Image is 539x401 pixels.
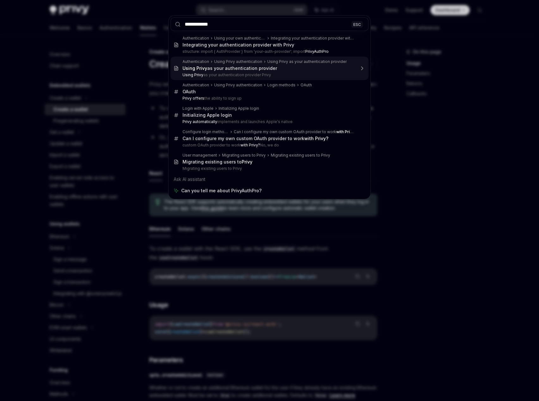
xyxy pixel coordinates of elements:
div: OAuth [183,89,196,95]
div: Integrating your authentication provider with Privy [183,42,294,48]
p: custom OAuth provider to work No, we do [183,143,355,148]
b: Privy automatically [183,119,217,124]
div: OAuth [300,83,312,88]
b: with Privy? [240,143,260,147]
p: Migrating existing users to Privy [183,166,355,171]
div: Configure login methods [183,129,229,134]
div: Using Privy authentication [214,59,262,64]
b: Privy offers [183,96,204,101]
div: Login methods [267,83,295,88]
b: Using Privy [183,65,207,71]
div: Using Privy as your authentication provider [267,59,347,64]
div: Using Privy authentication [214,83,262,88]
div: Using your own authentication [214,36,266,41]
div: Initializing Apple login [219,106,259,111]
div: Authentication [183,59,209,64]
b: PrivyAuthPro [305,49,329,54]
p: implements and launches Apple's native [183,119,355,124]
b: Using Privy [183,72,203,77]
div: Can I configure my own custom OAuth provider to work [234,129,355,134]
div: as your authentication provider [183,65,277,71]
div: Authentication [183,36,209,41]
p: structure: import { AuthProvider } from 'your-auth-provider'; import [183,49,355,54]
div: Ask AI assistant [170,174,369,185]
b: with Privy? [336,129,356,134]
div: Migrating users to Privy [222,153,266,158]
div: Can I configure my own custom OAuth provider to work [183,136,328,141]
div: User management [183,153,217,158]
div: Initializing Apple login [183,112,232,118]
div: Migrating existing users to Privy [271,153,330,158]
b: with Privy? [304,136,328,141]
div: Integrating your authentication provider with Privy [271,36,355,41]
p: the ability to sign up [183,96,355,101]
div: Authentication [183,83,209,88]
div: Login with Apple [183,106,214,111]
div: ESC [351,21,363,28]
p: as your authentication provider Privy [183,72,355,77]
span: Can you tell me about PrivyAuthPro? [181,188,262,194]
div: Migrating existing users to [183,159,252,165]
b: Privy [242,159,252,164]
